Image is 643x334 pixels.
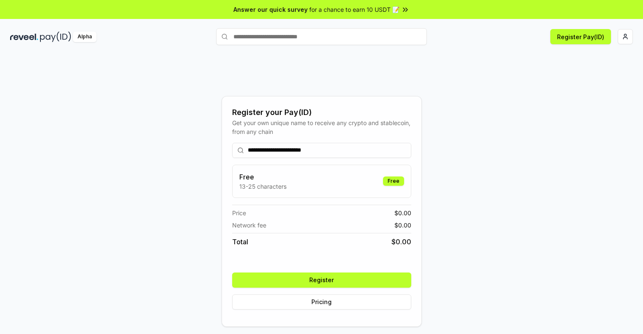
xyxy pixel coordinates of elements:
[309,5,399,14] span: for a chance to earn 10 USDT 📝
[232,294,411,310] button: Pricing
[232,273,411,288] button: Register
[232,221,266,230] span: Network fee
[239,172,287,182] h3: Free
[233,5,308,14] span: Answer our quick survey
[391,237,411,247] span: $ 0.00
[10,32,38,42] img: reveel_dark
[40,32,71,42] img: pay_id
[239,182,287,191] p: 13-25 characters
[73,32,96,42] div: Alpha
[383,176,404,186] div: Free
[232,208,246,217] span: Price
[232,237,248,247] span: Total
[550,29,611,44] button: Register Pay(ID)
[394,208,411,217] span: $ 0.00
[232,118,411,136] div: Get your own unique name to receive any crypto and stablecoin, from any chain
[232,107,411,118] div: Register your Pay(ID)
[394,221,411,230] span: $ 0.00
